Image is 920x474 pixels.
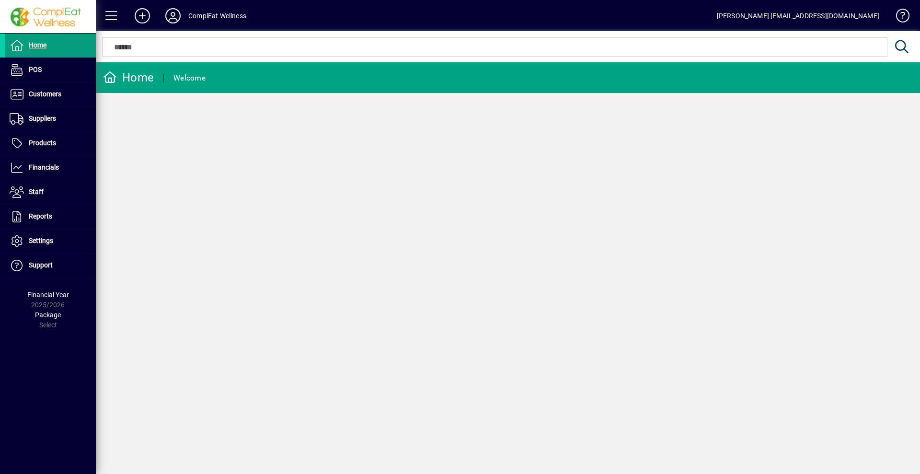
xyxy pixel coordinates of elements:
span: Settings [29,237,53,244]
div: [PERSON_NAME] [EMAIL_ADDRESS][DOMAIN_NAME] [717,8,879,23]
span: Reports [29,212,52,220]
button: Profile [158,7,188,24]
span: Customers [29,90,61,98]
a: Customers [5,82,96,106]
button: Add [127,7,158,24]
span: Support [29,261,53,269]
a: Staff [5,180,96,204]
a: Settings [5,229,96,253]
a: Reports [5,205,96,229]
a: Knowledge Base [889,2,908,33]
span: Home [29,41,46,49]
span: POS [29,66,42,73]
div: Home [103,70,154,85]
span: Financial Year [27,291,69,299]
span: Staff [29,188,44,196]
a: POS [5,58,96,82]
a: Support [5,254,96,277]
div: Welcome [173,70,206,86]
span: Products [29,139,56,147]
a: Suppliers [5,107,96,131]
div: ComplEat Wellness [188,8,246,23]
span: Package [35,311,61,319]
a: Financials [5,156,96,180]
span: Financials [29,163,59,171]
a: Products [5,131,96,155]
span: Suppliers [29,115,56,122]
